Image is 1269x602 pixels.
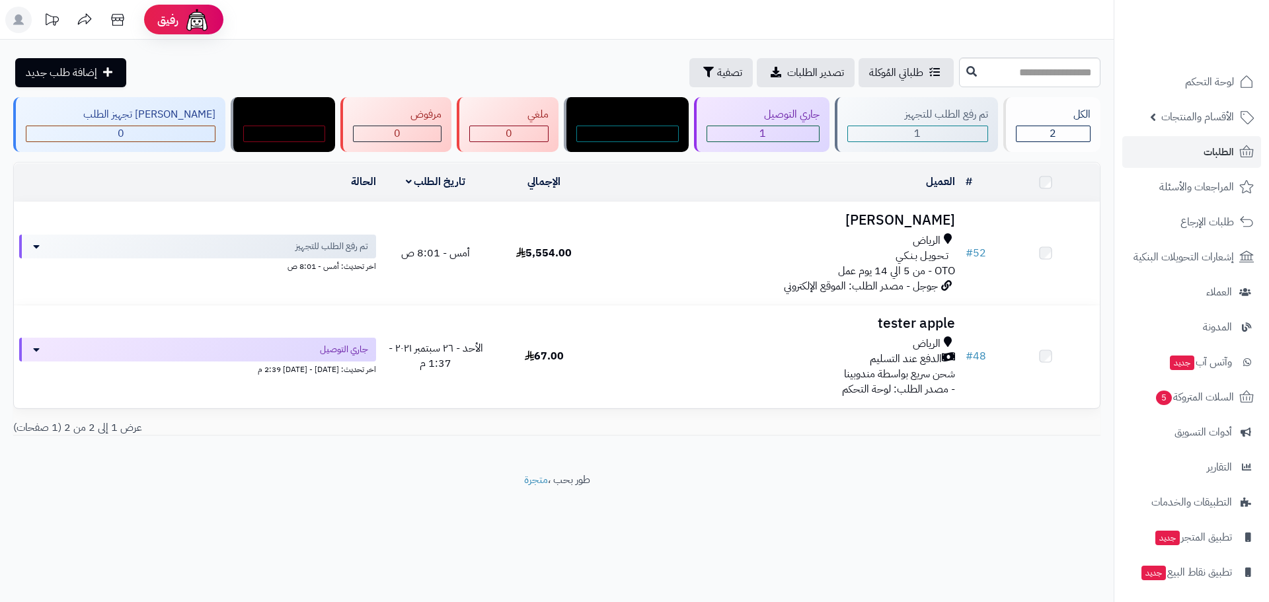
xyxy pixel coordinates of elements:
span: السلات المتروكة [1155,388,1234,406]
span: 1 [914,126,921,141]
a: تاريخ الطلب [406,174,466,190]
img: ai-face.png [184,7,210,33]
a: #48 [966,348,986,364]
a: مرفوض 0 [338,97,454,152]
span: الرياض [913,233,941,248]
span: جاري التوصيل [320,343,368,356]
a: تم التوصبل 0 [561,97,691,152]
span: 0 [281,126,288,141]
a: تصدير الطلبات [757,58,855,87]
span: تم رفع الطلب للتجهيز [295,240,368,253]
span: المراجعات والأسئلة [1159,178,1234,196]
h3: tester apple [604,316,955,331]
a: الكل2 [1001,97,1103,152]
span: العملاء [1206,283,1232,301]
span: 5,554.00 [516,245,572,261]
span: الأحد - ٢٦ سبتمبر ٢٠٢١ - 1:37 م [389,340,483,371]
span: طلباتي المُوكلة [869,65,923,81]
a: العميل [926,174,955,190]
span: جديد [1141,566,1166,580]
span: # [966,348,973,364]
a: لوحة التحكم [1122,66,1261,98]
a: تم رفع الطلب للتجهيز 1 [832,97,1001,152]
span: 67.00 [525,348,564,364]
a: # [966,174,972,190]
td: - مصدر الطلب: لوحة التحكم [599,305,960,408]
a: ملغي 0 [454,97,560,152]
div: [PERSON_NAME] تجهيز الطلب [26,107,215,122]
span: تطبيق نقاط البيع [1140,563,1232,582]
a: تطبيق المتجرجديد [1122,521,1261,553]
span: إضافة طلب جديد [26,65,97,81]
div: مرفوض [353,107,442,122]
span: التقارير [1207,458,1232,476]
span: جديد [1155,531,1180,545]
a: الحالة [351,174,376,190]
span: 1 [759,126,766,141]
div: تم التوصبل [576,107,679,122]
div: 0 [26,126,215,141]
a: تحديثات المنصة [35,7,68,36]
span: جديد [1170,356,1194,370]
span: تصدير الطلبات [787,65,844,81]
a: إشعارات التحويلات البنكية [1122,241,1261,273]
span: الدفع عند التسليم [870,352,942,367]
div: 0 [577,126,678,141]
div: 0 [244,126,325,141]
span: OTO - من 5 الي 14 يوم عمل [838,263,955,279]
span: تطبيق المتجر [1154,528,1232,546]
h3: [PERSON_NAME] [604,213,955,228]
a: طلباتي المُوكلة [859,58,954,87]
a: متجرة [524,472,548,488]
span: 0 [624,126,631,141]
a: السلات المتروكة5 [1122,381,1261,413]
span: إشعارات التحويلات البنكية [1134,248,1234,266]
div: 0 [354,126,441,141]
div: 1 [848,126,987,141]
span: المدونة [1203,318,1232,336]
span: جوجل - مصدر الطلب: الموقع الإلكتروني [784,278,938,294]
div: 1 [707,126,819,141]
a: إضافة طلب جديد [15,58,126,87]
a: #52 [966,245,986,261]
div: ملغي [469,107,548,122]
a: وآتس آبجديد [1122,346,1261,378]
div: جاري التوصيل [707,107,820,122]
a: التقارير [1122,451,1261,483]
button: تصفية [689,58,753,87]
span: الأقسام والمنتجات [1161,108,1234,126]
span: شحن سريع بواسطة مندوبينا [844,366,955,382]
span: تـحـويـل بـنـكـي [896,248,948,264]
a: أدوات التسويق [1122,416,1261,448]
div: مرتجع [243,107,325,122]
span: الرياض [913,336,941,352]
span: 0 [506,126,512,141]
a: [PERSON_NAME] تجهيز الطلب 0 [11,97,228,152]
span: 0 [394,126,401,141]
span: 0 [118,126,124,141]
a: الإجمالي [527,174,560,190]
a: المراجعات والأسئلة [1122,171,1261,203]
a: الطلبات [1122,136,1261,168]
span: أدوات التسويق [1174,423,1232,441]
span: التطبيقات والخدمات [1151,493,1232,511]
img: logo-2.png [1179,37,1256,65]
a: جاري التوصيل 1 [691,97,832,152]
span: لوحة التحكم [1185,73,1234,91]
a: المدونة [1122,311,1261,343]
span: تصفية [717,65,742,81]
a: مرتجع 0 [228,97,338,152]
div: الكل [1016,107,1091,122]
a: طلبات الإرجاع [1122,206,1261,238]
div: اخر تحديث: [DATE] - [DATE] 2:39 م [19,361,376,375]
span: طلبات الإرجاع [1180,213,1234,231]
span: 2 [1050,126,1056,141]
span: رفيق [157,12,178,28]
div: اخر تحديث: أمس - 8:01 ص [19,258,376,272]
span: # [966,245,973,261]
span: وآتس آب [1169,353,1232,371]
div: 0 [470,126,547,141]
a: تطبيق نقاط البيعجديد [1122,556,1261,588]
div: عرض 1 إلى 2 من 2 (1 صفحات) [3,420,557,435]
span: أمس - 8:01 ص [401,245,470,261]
